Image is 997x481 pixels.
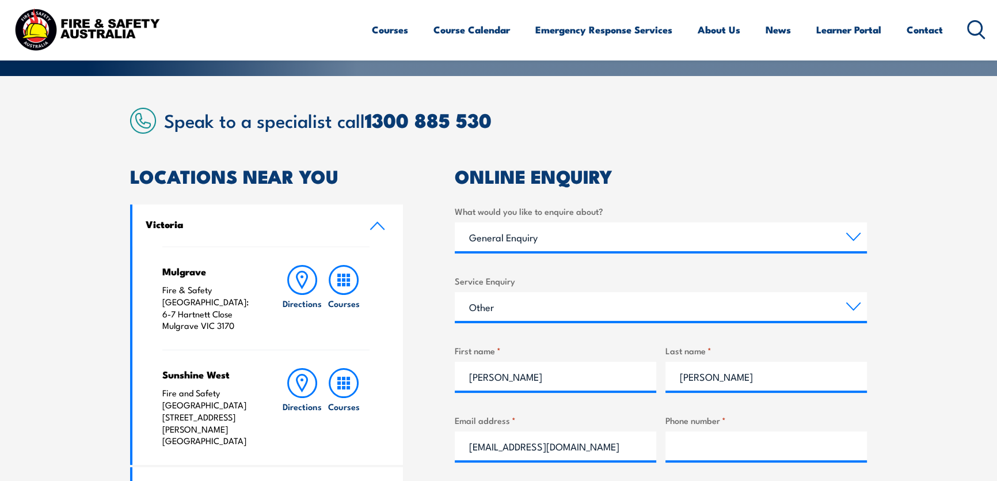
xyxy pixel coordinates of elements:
[323,265,364,332] a: Courses
[665,414,867,427] label: Phone number
[283,400,322,412] h6: Directions
[698,14,740,45] a: About Us
[283,297,322,309] h6: Directions
[328,400,360,412] h6: Courses
[455,344,656,357] label: First name
[433,14,510,45] a: Course Calendar
[130,168,403,184] h2: LOCATIONS NEAR YOU
[455,414,656,427] label: Email address
[328,297,360,309] h6: Courses
[665,344,867,357] label: Last name
[455,274,867,287] label: Service Enquiry
[162,387,258,447] p: Fire and Safety [GEOGRAPHIC_DATA] [STREET_ADDRESS][PERSON_NAME] [GEOGRAPHIC_DATA]
[535,14,672,45] a: Emergency Response Services
[816,14,881,45] a: Learner Portal
[372,14,408,45] a: Courses
[162,284,258,332] p: Fire & Safety [GEOGRAPHIC_DATA]: 6-7 Hartnett Close Mulgrave VIC 3170
[162,265,258,278] h4: Mulgrave
[281,265,323,332] a: Directions
[455,204,867,218] label: What would you like to enquire about?
[455,168,867,184] h2: ONLINE ENQUIRY
[132,204,403,247] a: Victoria
[164,109,867,130] h2: Speak to a specialist call
[323,368,364,447] a: Courses
[281,368,323,447] a: Directions
[907,14,943,45] a: Contact
[365,104,492,135] a: 1300 885 530
[146,218,352,230] h4: Victoria
[766,14,791,45] a: News
[162,368,258,381] h4: Sunshine West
